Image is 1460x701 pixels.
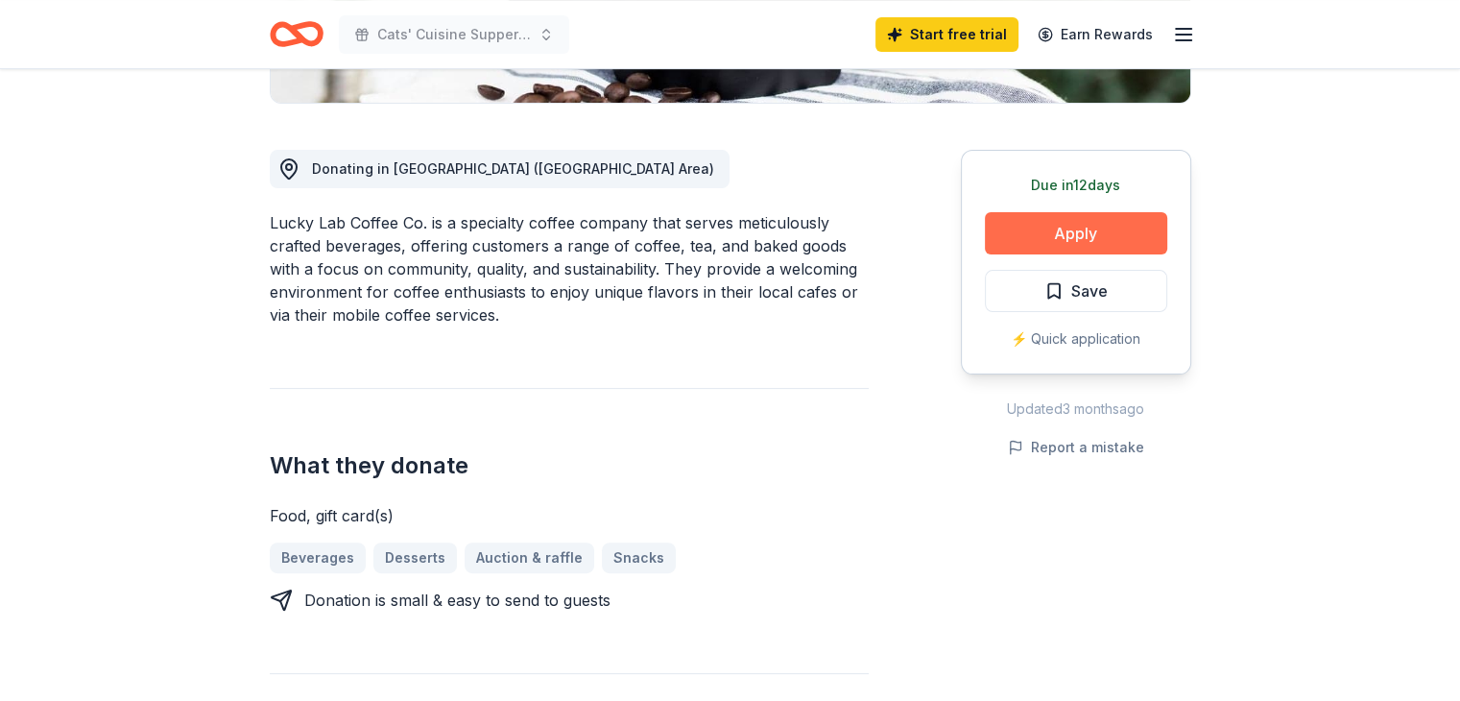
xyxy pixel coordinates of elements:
div: Lucky Lab Coffee Co. is a specialty coffee company that serves meticulously crafted beverages, of... [270,211,869,326]
h2: What they donate [270,450,869,481]
button: Save [985,270,1167,312]
button: Cats' Cuisine Supper Club [339,15,569,54]
a: Beverages [270,543,366,573]
button: Report a mistake [1008,436,1144,459]
a: Snacks [602,543,676,573]
div: Updated 3 months ago [961,398,1191,421]
span: Cats' Cuisine Supper Club [377,23,531,46]
div: Donation is small & easy to send to guests [304,589,610,612]
span: Donating in [GEOGRAPHIC_DATA] ([GEOGRAPHIC_DATA] Area) [312,160,714,177]
div: Food, gift card(s) [270,504,869,527]
button: Apply [985,212,1167,254]
div: Due in 12 days [985,174,1167,197]
a: Earn Rewards [1026,17,1164,52]
a: Desserts [373,543,457,573]
div: ⚡️ Quick application [985,327,1167,350]
a: Home [270,12,323,57]
a: Auction & raffle [465,543,594,573]
span: Save [1071,278,1108,303]
a: Start free trial [875,17,1018,52]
